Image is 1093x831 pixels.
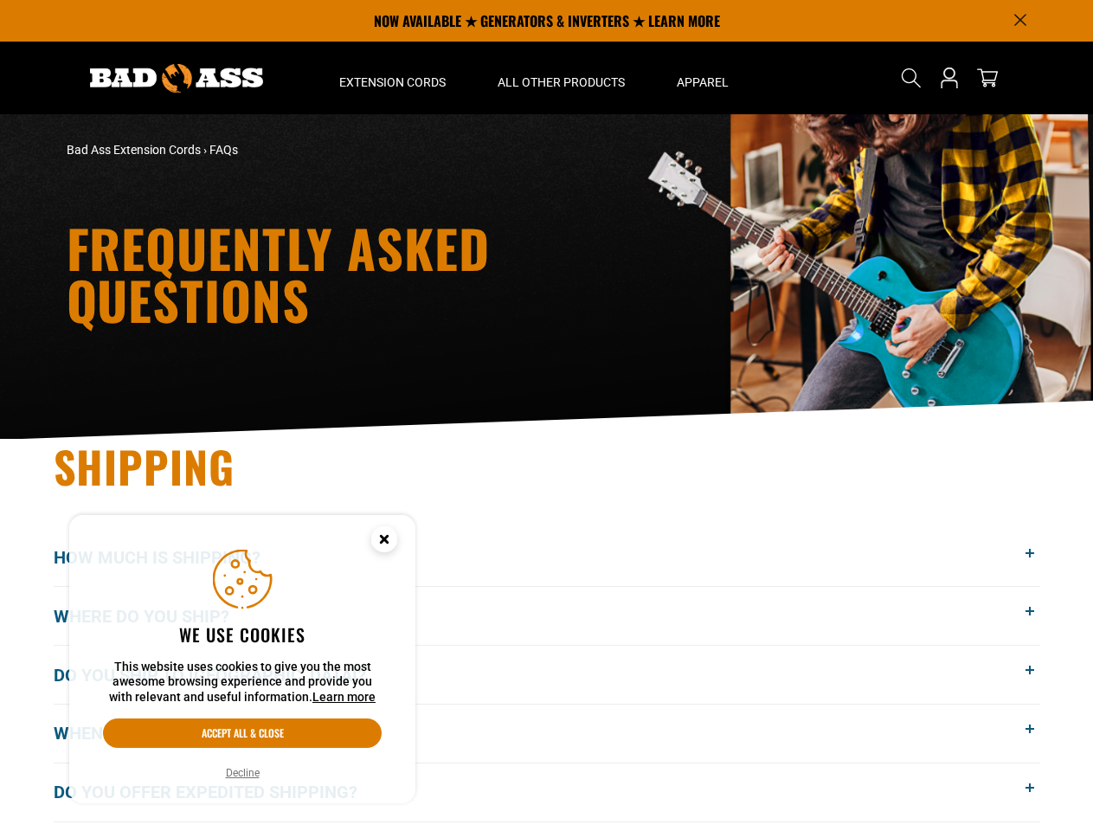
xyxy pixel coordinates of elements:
span: When will my order get here? [54,720,354,746]
span: › [203,143,207,157]
button: Accept all & close [103,718,382,748]
summary: All Other Products [472,42,651,114]
img: Bad Ass Extension Cords [90,64,263,93]
button: Where do you ship? [54,587,1040,645]
button: When will my order get here? [54,705,1040,763]
summary: Search [897,64,925,92]
summary: Extension Cords [313,42,472,114]
span: Do you offer expedited shipping? [54,779,383,805]
h2: We use cookies [103,623,382,646]
span: Apparel [677,74,729,90]
span: Do you ship to [GEOGRAPHIC_DATA]? [54,662,392,688]
span: FAQs [209,143,238,157]
nav: breadcrumbs [67,141,698,159]
button: Decline [221,764,265,782]
h1: Frequently Asked Questions [67,222,698,325]
aside: Cookie Consent [69,515,415,804]
button: Do you ship to [GEOGRAPHIC_DATA]? [54,646,1040,704]
span: Extension Cords [339,74,446,90]
span: Shipping [54,434,235,498]
span: All Other Products [498,74,625,90]
span: How much is shipping? [54,544,286,570]
p: This website uses cookies to give you the most awesome browsing experience and provide you with r... [103,660,382,705]
a: Bad Ass Extension Cords [67,143,201,157]
a: Learn more [312,690,376,704]
span: Where do you ship? [54,603,255,629]
button: How much is shipping? [54,529,1040,587]
summary: Apparel [651,42,755,114]
button: Do you offer expedited shipping? [54,763,1040,821]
